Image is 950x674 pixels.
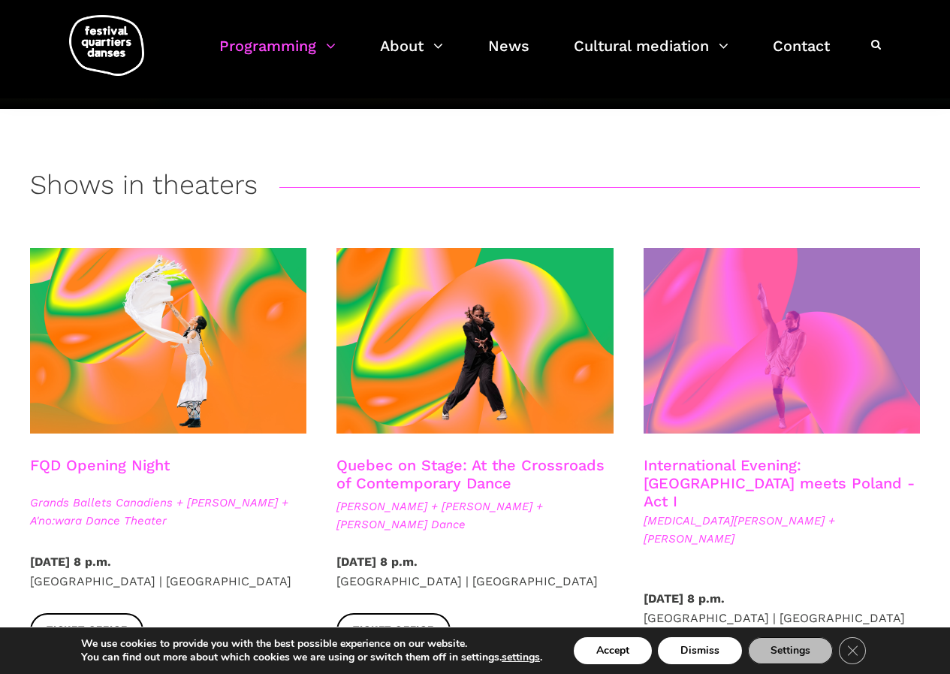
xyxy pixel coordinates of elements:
[596,643,629,657] font: Accept
[773,33,830,77] a: Contact
[839,637,866,664] button: Close GDPR Cookie Banner
[380,33,443,77] a: About
[502,651,540,664] button: settings
[488,33,529,77] a: News
[644,611,905,625] font: [GEOGRAPHIC_DATA] | [GEOGRAPHIC_DATA]
[336,456,605,492] a: Quebec on Stage: At the Crossroads of Contemporary Dance
[773,37,830,55] font: Contact
[748,637,833,664] button: Settings
[380,37,424,55] font: About
[219,33,336,77] a: Programming
[336,500,543,531] font: [PERSON_NAME] + [PERSON_NAME] + [PERSON_NAME] Dance
[574,33,728,77] a: Cultural mediation
[30,169,258,201] font: Shows in theaters
[81,650,502,664] font: You can find out more about which cookies we are using or switch them off in settings.
[644,514,835,546] font: [MEDICAL_DATA][PERSON_NAME] + [PERSON_NAME]
[336,613,450,647] a: Ticket office
[644,456,915,510] a: International Evening: [GEOGRAPHIC_DATA] meets Poland - Act I
[47,624,127,636] font: Ticket office
[644,591,725,606] font: [DATE] 8 p.m.
[336,555,418,569] font: [DATE] 8 p.m.
[30,496,288,527] font: Grands Ballets Canadiens + [PERSON_NAME] + A'no:wara Dance Theater
[30,613,143,647] a: Ticket office
[680,643,719,657] font: Dismiss
[574,637,652,664] button: Accept
[30,456,170,474] a: FQD Opening Night
[502,650,540,664] font: settings
[540,650,542,664] font: .
[353,624,433,636] font: Ticket office
[69,15,144,76] img: logo-fqd-med
[219,37,316,55] font: Programming
[488,37,529,55] font: News
[30,555,111,569] font: [DATE] 8 p.m.
[658,637,742,664] button: Dismiss
[771,643,810,657] font: Settings
[574,37,709,55] font: Cultural mediation
[81,636,467,651] font: We use cookies to provide you with the best possible experience on our website.
[336,574,598,588] font: [GEOGRAPHIC_DATA] | [GEOGRAPHIC_DATA]
[30,574,291,588] font: [GEOGRAPHIC_DATA] | [GEOGRAPHIC_DATA]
